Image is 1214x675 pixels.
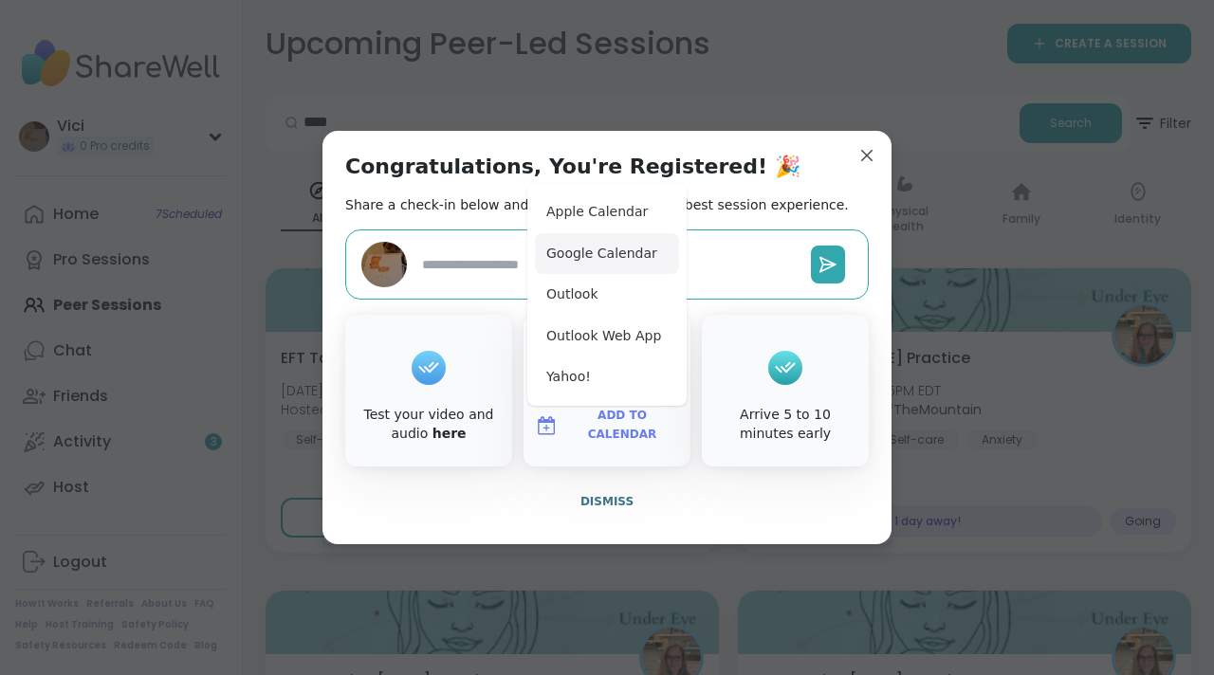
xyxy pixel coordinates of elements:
[345,482,869,521] button: Dismiss
[535,233,679,275] button: Google Calendar
[527,406,687,446] button: Add to Calendar
[349,406,508,443] div: Test your video and audio
[706,406,865,443] div: Arrive 5 to 10 minutes early
[535,356,679,398] button: Yahoo!
[432,426,467,441] a: here
[535,414,558,437] img: ShareWell Logomark
[535,192,679,233] button: Apple Calendar
[580,495,634,508] span: Dismiss
[535,274,679,316] button: Outlook
[361,242,407,287] img: Vici
[565,407,679,444] span: Add to Calendar
[345,195,849,214] h2: Share a check-in below and see our tips to get the best session experience.
[535,316,679,357] button: Outlook Web App
[345,154,800,180] h1: Congratulations, You're Registered! 🎉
